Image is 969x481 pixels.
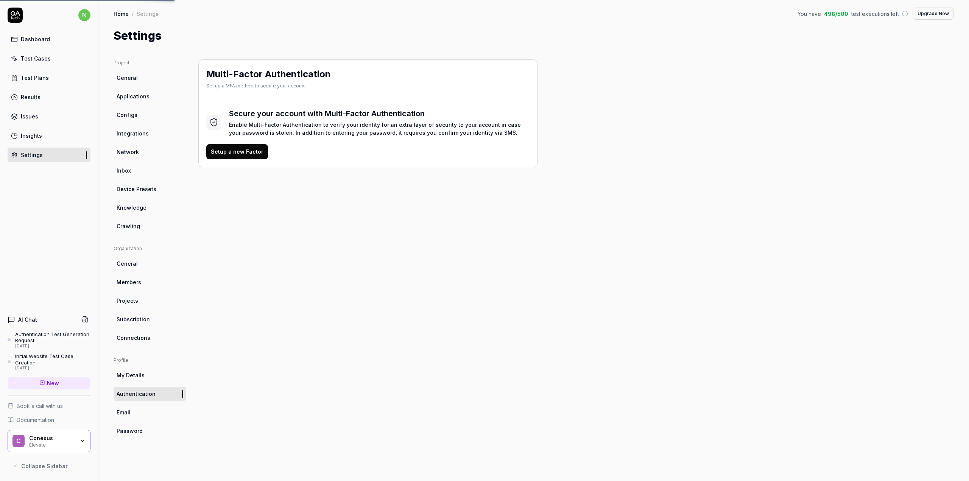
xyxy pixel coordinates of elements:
[117,74,138,82] span: General
[18,316,37,324] h4: AI Chat
[114,245,186,252] div: Organization
[21,74,49,82] div: Test Plans
[229,108,530,119] h3: Secure your account with Multi-Factor Authentication
[117,111,137,119] span: Configs
[114,89,186,103] a: Applications
[15,331,90,344] div: Authentication Test Generation Request
[21,54,51,62] div: Test Cases
[117,92,150,100] span: Applications
[12,435,25,447] span: C
[8,51,90,66] a: Test Cases
[132,10,134,17] div: /
[137,10,159,17] div: Settings
[206,83,331,89] div: Set up a MFA method to secure your account
[21,112,38,120] div: Issues
[21,35,50,43] div: Dashboard
[8,377,90,389] a: New
[114,71,186,85] a: General
[8,402,90,410] a: Book a call with us
[117,204,146,212] span: Knowledge
[117,427,143,435] span: Password
[117,185,156,193] span: Device Presets
[913,8,954,20] button: Upgrade Now
[117,371,145,379] span: My Details
[114,368,186,382] a: My Details
[114,163,186,177] a: Inbox
[114,27,162,44] h1: Settings
[8,148,90,162] a: Settings
[851,10,899,18] span: test executions left
[21,132,42,140] div: Insights
[78,9,90,21] span: n
[78,8,90,23] button: n
[114,257,186,271] a: General
[21,462,68,470] span: Collapse Sidebar
[15,344,90,349] div: [DATE]
[114,182,186,196] a: Device Presets
[117,260,138,268] span: General
[114,59,186,66] div: Project
[114,405,186,419] a: Email
[117,278,141,286] span: Members
[114,275,186,289] a: Members
[15,366,90,371] div: [DATE]
[8,90,90,104] a: Results
[117,167,131,174] span: Inbox
[8,416,90,424] a: Documentation
[114,424,186,438] a: Password
[29,435,75,442] div: Conexus
[117,334,150,342] span: Connections
[114,219,186,233] a: Crawling
[17,402,63,410] span: Book a call with us
[117,315,150,323] span: Subscription
[114,10,129,17] a: Home
[17,416,54,424] span: Documentation
[21,151,43,159] div: Settings
[117,297,138,305] span: Projects
[21,93,41,101] div: Results
[8,430,90,453] button: CConexusElevate
[117,408,131,416] span: Email
[8,128,90,143] a: Insights
[8,70,90,85] a: Test Plans
[8,331,90,349] a: Authentication Test Generation Request[DATE]
[114,294,186,308] a: Projects
[798,10,821,18] span: You have
[206,67,331,81] h2: Multi-Factor Authentication
[114,331,186,345] a: Connections
[114,357,186,364] div: Profile
[114,126,186,140] a: Integrations
[8,458,90,473] button: Collapse Sidebar
[114,201,186,215] a: Knowledge
[15,353,90,366] div: Initial Website Test Case Creation
[117,129,149,137] span: Integrations
[47,379,59,387] span: New
[824,10,848,18] span: 498 / 500
[117,148,139,156] span: Network
[8,353,90,370] a: Initial Website Test Case Creation[DATE]
[114,387,186,401] a: Authentication
[29,441,75,447] div: Elevate
[117,390,156,398] span: Authentication
[114,312,186,326] a: Subscription
[114,145,186,159] a: Network
[114,108,186,122] a: Configs
[8,32,90,47] a: Dashboard
[117,222,140,230] span: Crawling
[8,109,90,124] a: Issues
[229,121,530,137] div: Enable Multi-Factor Authentication to verify your identity for an extra layer of security to your...
[206,144,268,159] button: Setup a new Factor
